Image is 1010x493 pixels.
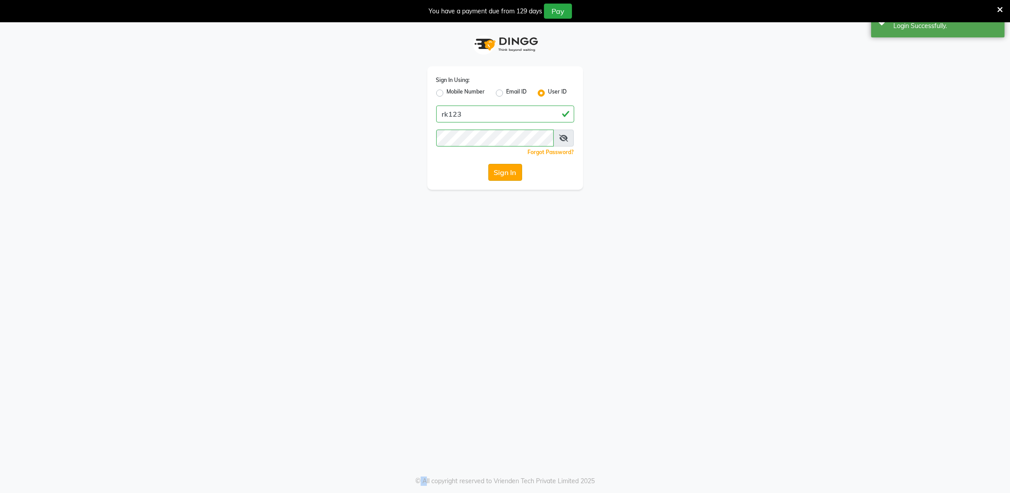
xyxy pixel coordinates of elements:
label: User ID [548,88,567,98]
input: Username [436,130,554,147]
input: Username [436,106,574,122]
label: Mobile Number [447,88,485,98]
img: logo1.svg [470,31,541,57]
a: Forgot Password? [528,149,574,155]
button: Sign In [488,164,522,181]
div: You have a payment due from 129 days [429,7,542,16]
label: Email ID [507,88,527,98]
label: Sign In Using: [436,76,470,84]
div: Login Successfully. [893,21,998,31]
button: Pay [544,4,572,19]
